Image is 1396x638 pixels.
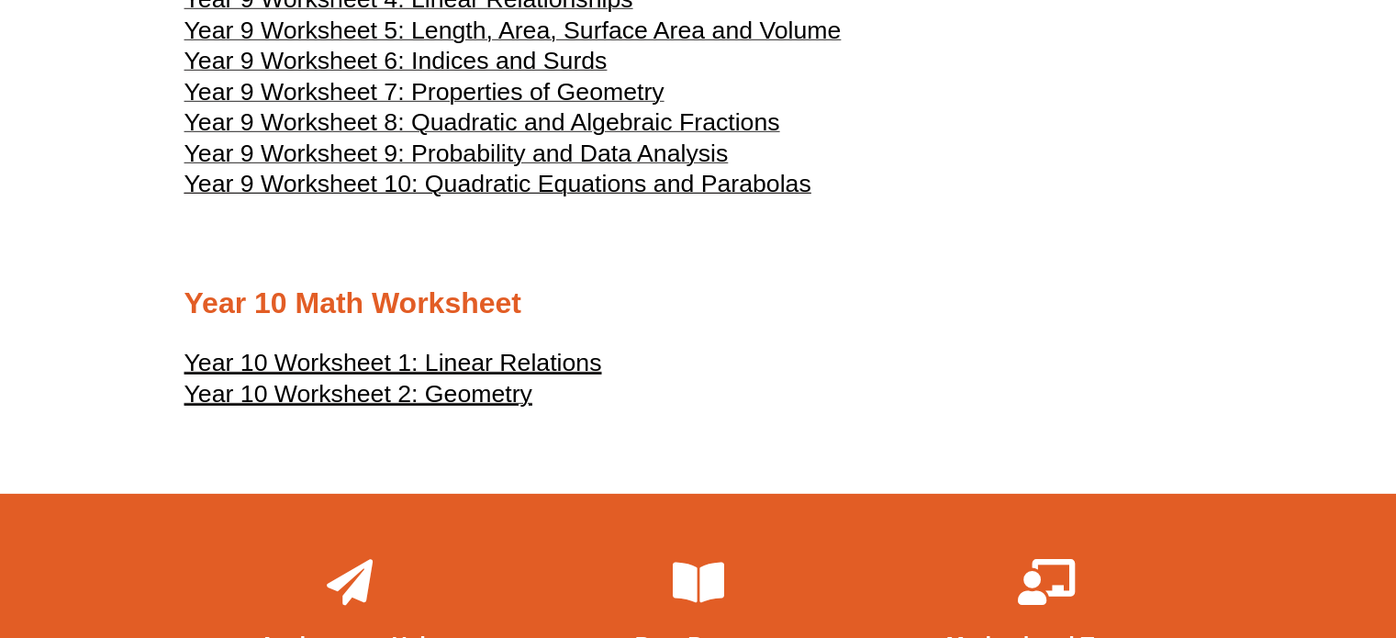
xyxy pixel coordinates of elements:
[184,178,811,196] a: Year 9 Worksheet 10: Quadratic Equations and Parabolas
[184,349,602,376] u: Year 10 Worksheet 1: Linear Relations
[184,86,664,105] a: Year 9 Worksheet 7: Properties of Geometry
[184,170,811,197] span: Year 9 Worksheet 10: Quadratic Equations and Parabolas
[184,357,602,375] a: Year 10 Worksheet 1: Linear Relations
[184,25,842,43] a: Year 9 Worksheet 5: Length, Area, Surface Area and Volume
[184,117,780,135] a: Year 9 Worksheet 8: Quadratic and Algebraic Fractions
[184,380,532,408] u: Year 10 Worksheet 2: Geometry
[184,17,842,44] span: Year 9 Worksheet 5: Length, Area, Surface Area and Volume
[184,388,532,407] a: Year 10 Worksheet 2: Geometry
[1090,431,1396,638] iframe: Chat Widget
[184,55,608,73] a: Year 9 Worksheet 6: Indices and Surds
[184,285,1212,323] h2: Year 10 Math Worksheet
[184,108,780,136] span: Year 9 Worksheet 8: Quadratic and Algebraic Fractions
[184,78,664,106] span: Year 9 Worksheet 7: Properties of Geometry
[184,148,729,166] a: Year 9 Worksheet 9: Probability and Data Analysis
[184,140,729,167] span: Year 9 Worksheet 9: Probability and Data Analysis
[184,47,608,74] span: Year 9 Worksheet 6: Indices and Surds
